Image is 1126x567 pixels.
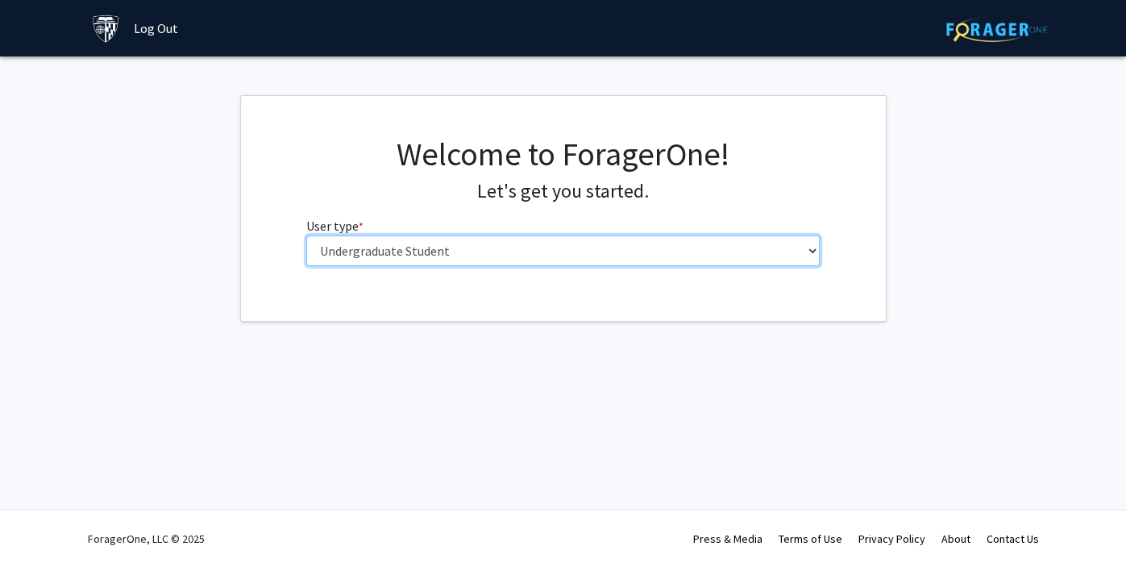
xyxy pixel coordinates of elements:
label: User type [306,216,364,236]
div: ForagerOne, LLC © 2025 [88,511,205,567]
img: Johns Hopkins University Logo [92,15,120,43]
iframe: Chat [12,494,69,555]
a: Terms of Use [779,532,842,546]
h4: Let's get you started. [306,180,820,203]
a: Contact Us [987,532,1039,546]
a: Press & Media [693,532,762,546]
img: ForagerOne Logo [946,17,1047,42]
h1: Welcome to ForagerOne! [306,135,820,173]
a: Privacy Policy [858,532,925,546]
a: About [941,532,970,546]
